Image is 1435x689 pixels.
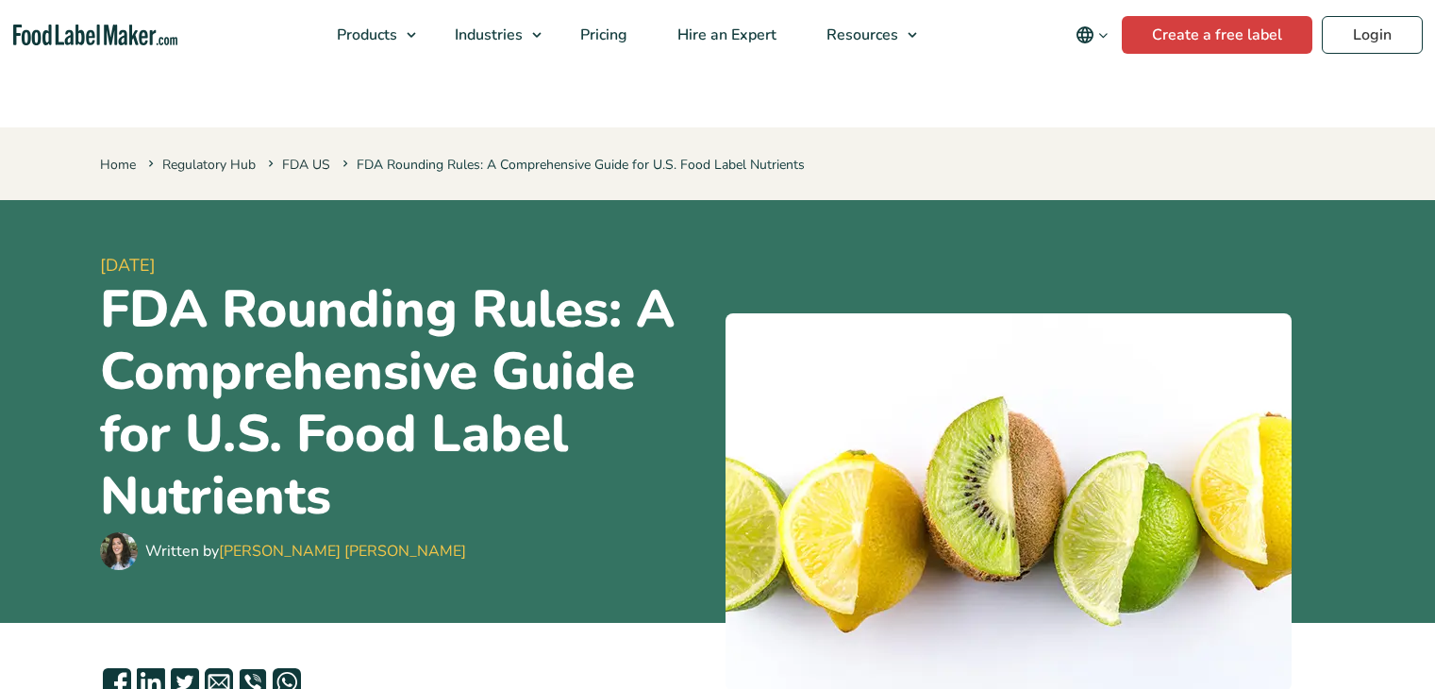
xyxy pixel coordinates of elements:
a: Regulatory Hub [162,156,256,174]
span: Products [331,25,399,45]
a: Home [100,156,136,174]
span: Resources [821,25,900,45]
a: [PERSON_NAME] [PERSON_NAME] [219,541,466,562]
div: Written by [145,540,466,563]
span: FDA Rounding Rules: A Comprehensive Guide for U.S. Food Label Nutrients [339,156,805,174]
span: [DATE] [100,253,710,278]
a: Food Label Maker homepage [13,25,177,46]
button: Change language [1062,16,1122,54]
span: Industries [449,25,525,45]
img: Maria Abi Hanna - Food Label Maker [100,532,138,570]
span: Hire an Expert [672,25,778,45]
span: Pricing [575,25,629,45]
a: FDA US [282,156,330,174]
a: Login [1322,16,1423,54]
a: Create a free label [1122,16,1312,54]
h1: FDA Rounding Rules: A Comprehensive Guide for U.S. Food Label Nutrients [100,278,710,528]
